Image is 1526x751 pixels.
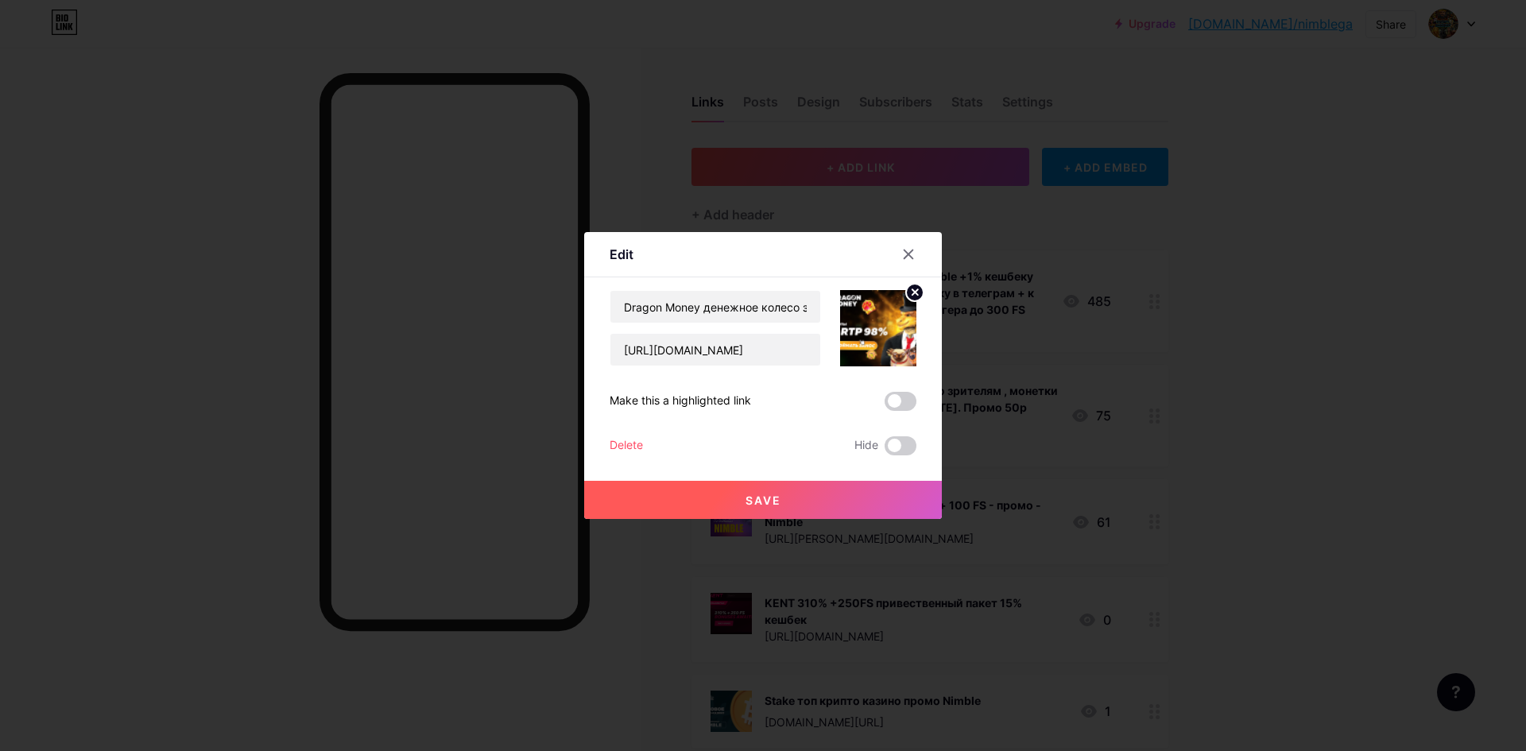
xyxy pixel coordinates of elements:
button: Save [584,481,942,519]
span: Save [746,494,781,507]
div: Delete [610,436,643,455]
img: link_thumbnail [840,290,916,366]
div: Edit [610,245,633,264]
span: Hide [854,436,878,455]
div: Make this a highlighted link [610,392,751,411]
input: Title [610,291,820,323]
input: URL [610,334,820,366]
